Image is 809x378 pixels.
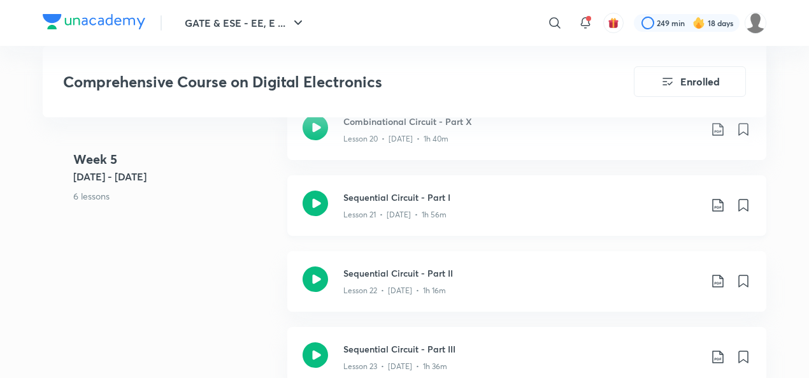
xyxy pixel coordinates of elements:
[287,99,766,175] a: Combinational Circuit - Part XLesson 20 • [DATE] • 1h 40m
[343,285,446,296] p: Lesson 22 • [DATE] • 1h 16m
[634,66,746,97] button: Enrolled
[73,150,277,169] h4: Week 5
[343,115,700,128] h3: Combinational Circuit - Part X
[343,209,447,221] p: Lesson 21 • [DATE] • 1h 56m
[343,266,700,280] h3: Sequential Circuit - Part II
[287,175,766,251] a: Sequential Circuit - Part ILesson 21 • [DATE] • 1h 56m
[287,251,766,327] a: Sequential Circuit - Part IILesson 22 • [DATE] • 1h 16m
[343,133,448,145] p: Lesson 20 • [DATE] • 1h 40m
[608,17,619,29] img: avatar
[73,169,277,184] h5: [DATE] - [DATE]
[343,191,700,204] h3: Sequential Circuit - Part I
[43,14,145,33] a: Company Logo
[73,189,277,203] p: 6 lessons
[343,342,700,356] h3: Sequential Circuit - Part III
[603,13,624,33] button: avatar
[63,73,562,91] h3: Comprehensive Course on Digital Electronics
[43,14,145,29] img: Company Logo
[692,17,705,29] img: streak
[177,10,313,36] button: GATE & ESE - EE, E ...
[343,361,447,372] p: Lesson 23 • [DATE] • 1h 36m
[745,12,766,34] img: sawan Patel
